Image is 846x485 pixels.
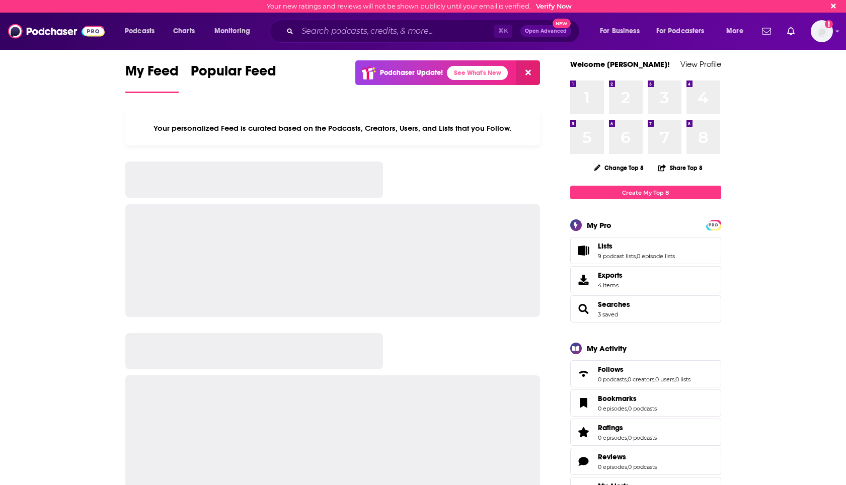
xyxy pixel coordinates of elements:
[654,376,655,383] span: ,
[637,253,675,260] a: 0 episode lists
[628,376,654,383] a: 0 creators
[598,271,623,280] span: Exports
[536,3,572,10] a: Verify Now
[628,463,657,470] a: 0 podcasts
[574,396,594,410] a: Bookmarks
[588,161,650,174] button: Change Top 8
[125,24,155,38] span: Podcasts
[125,62,179,86] span: My Feed
[297,23,494,39] input: Search podcasts, credits, & more...
[447,66,508,80] a: See What's New
[708,221,720,229] span: PRO
[587,344,627,353] div: My Activity
[570,59,670,69] a: Welcome [PERSON_NAME]!
[598,311,618,318] a: 3 saved
[598,434,627,441] a: 0 episodes
[598,365,624,374] span: Follows
[598,394,657,403] a: Bookmarks
[636,253,637,260] span: ,
[570,237,721,264] span: Lists
[627,434,628,441] span: ,
[167,23,201,39] a: Charts
[525,29,567,34] span: Open Advanced
[598,282,623,289] span: 4 items
[627,463,628,470] span: ,
[598,423,623,432] span: Ratings
[598,300,630,309] a: Searches
[708,221,720,228] a: PRO
[173,24,195,38] span: Charts
[758,23,775,40] a: Show notifications dropdown
[598,253,636,260] a: 9 podcast lists
[628,434,657,441] a: 0 podcasts
[598,405,627,412] a: 0 episodes
[279,20,589,43] div: Search podcasts, credits, & more...
[675,376,690,383] a: 0 lists
[380,68,443,77] p: Podchaser Update!
[118,23,168,39] button: open menu
[598,423,657,432] a: Ratings
[600,24,640,38] span: For Business
[207,23,263,39] button: open menu
[598,394,637,403] span: Bookmarks
[811,20,833,42] button: Show profile menu
[570,360,721,387] span: Follows
[628,405,657,412] a: 0 podcasts
[494,25,512,38] span: ⌘ K
[627,376,628,383] span: ,
[570,448,721,475] span: Reviews
[570,295,721,322] span: Searches
[598,241,612,251] span: Lists
[726,24,743,38] span: More
[783,23,799,40] a: Show notifications dropdown
[811,20,833,42] img: User Profile
[658,158,703,178] button: Share Top 8
[598,376,627,383] a: 0 podcasts
[191,62,276,93] a: Popular Feed
[574,454,594,468] a: Reviews
[267,3,572,10] div: Your new ratings and reviews will not be shown publicly until your email is verified.
[574,302,594,316] a: Searches
[719,23,756,39] button: open menu
[587,220,611,230] div: My Pro
[214,24,250,38] span: Monitoring
[674,376,675,383] span: ,
[598,452,657,461] a: Reviews
[570,186,721,199] a: Create My Top 8
[598,241,675,251] a: Lists
[811,20,833,42] span: Logged in as kevinscottsmith
[553,19,571,28] span: New
[627,405,628,412] span: ,
[574,367,594,381] a: Follows
[598,463,627,470] a: 0 episodes
[570,419,721,446] span: Ratings
[574,273,594,287] span: Exports
[8,22,105,41] img: Podchaser - Follow, Share and Rate Podcasts
[574,244,594,258] a: Lists
[125,111,541,145] div: Your personalized Feed is curated based on the Podcasts, Creators, Users, and Lists that you Follow.
[191,62,276,86] span: Popular Feed
[570,266,721,293] a: Exports
[598,452,626,461] span: Reviews
[825,20,833,28] svg: Email not verified
[650,23,719,39] button: open menu
[680,59,721,69] a: View Profile
[593,23,652,39] button: open menu
[598,365,690,374] a: Follows
[655,376,674,383] a: 0 users
[520,25,571,37] button: Open AdvancedNew
[574,425,594,439] a: Ratings
[570,389,721,417] span: Bookmarks
[125,62,179,93] a: My Feed
[656,24,705,38] span: For Podcasters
